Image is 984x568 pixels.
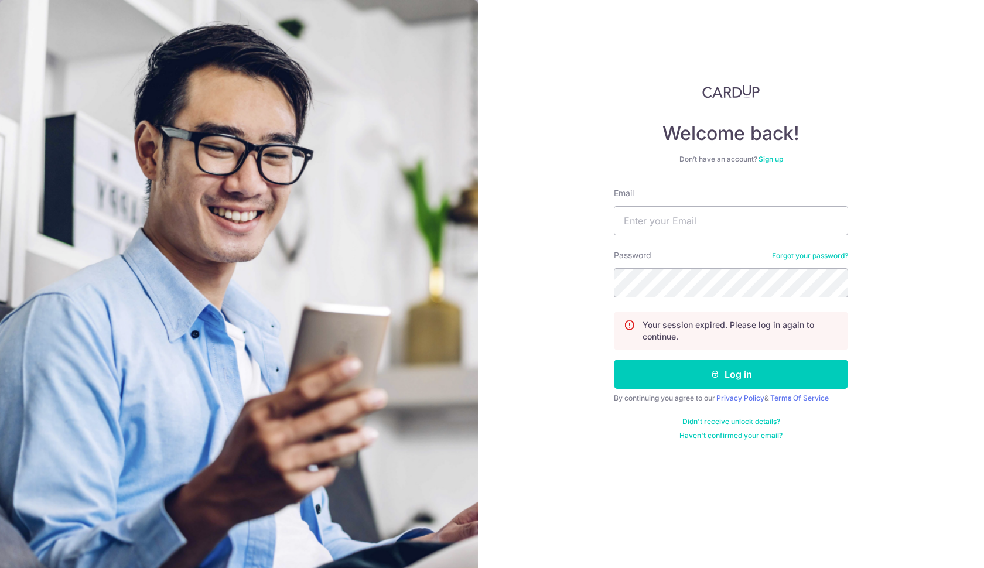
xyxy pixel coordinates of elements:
[772,251,848,261] a: Forgot your password?
[614,360,848,389] button: Log in
[614,206,848,235] input: Enter your Email
[614,187,634,199] label: Email
[682,417,780,426] a: Didn't receive unlock details?
[679,431,783,440] a: Haven't confirmed your email?
[770,394,829,402] a: Terms Of Service
[614,394,848,403] div: By continuing you agree to our &
[614,155,848,164] div: Don’t have an account?
[614,249,651,261] label: Password
[643,319,838,343] p: Your session expired. Please log in again to continue.
[614,122,848,145] h4: Welcome back!
[758,155,783,163] a: Sign up
[716,394,764,402] a: Privacy Policy
[702,84,760,98] img: CardUp Logo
